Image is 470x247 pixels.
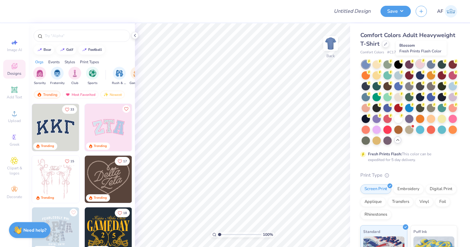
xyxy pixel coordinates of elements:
span: 15 [70,160,74,163]
span: 18 [123,212,127,215]
button: Like [115,209,130,217]
div: Trending [94,196,107,200]
div: Screen Print [360,184,391,194]
div: Applique [360,197,386,207]
span: Fraternity [50,81,65,86]
div: Most Favorited [62,91,98,98]
img: ead2b24a-117b-4488-9b34-c08fd5176a7b [132,156,179,203]
span: 17 [123,160,127,163]
div: Print Type [360,172,457,179]
img: 3b9aba4f-e317-4aa7-a679-c95a879539bd [32,104,79,151]
span: AF [437,8,443,15]
button: bear [34,45,54,55]
div: Trending [94,144,107,149]
span: Comfort Colors Adult Heavyweight T-Shirt [360,31,455,48]
img: trend_line.gif [82,48,87,52]
img: Game Day Image [133,70,141,77]
span: # C1717 [387,50,401,55]
strong: Fresh Prints Flash: [368,151,402,157]
div: Newest [100,91,125,98]
input: Try "Alpha" [44,33,126,39]
img: Newest.gif [103,92,108,97]
span: Game Day [129,81,144,86]
span: Designs [7,71,21,76]
strong: Need help? [23,227,46,233]
div: bear [43,48,51,51]
div: Styles [65,59,75,65]
button: filter button [50,67,65,86]
div: Trending [34,91,60,98]
img: Club Image [71,70,78,77]
div: filter for Sorority [33,67,46,86]
span: Decorate [7,194,22,199]
div: Digital Print [426,184,457,194]
div: filter for Club [68,67,81,86]
span: Comfort Colors [360,50,384,55]
span: Add Text [7,95,22,100]
img: Sports Image [89,70,96,77]
div: Rhinestones [360,210,391,220]
button: filter button [112,67,127,86]
div: filter for Rush & Bid [112,67,127,86]
div: Trending [41,196,54,200]
input: Untitled Design [329,5,376,18]
button: Like [115,157,130,166]
img: trending.gif [37,92,42,97]
div: Blossom [396,41,447,56]
span: Standard [363,228,380,235]
img: Back [324,37,337,50]
span: Club [71,81,78,86]
img: Sorority Image [36,70,43,77]
button: Like [62,157,77,166]
div: Trending [41,144,54,149]
span: Fresh Prints Flash Color [399,49,441,54]
button: filter button [86,67,99,86]
img: 5ee11766-d822-42f5-ad4e-763472bf8dcf [132,104,179,151]
span: Clipart & logos [3,166,26,176]
button: football [78,45,105,55]
img: trend_line.gif [37,48,42,52]
span: Puff Ink [413,228,427,235]
button: Like [62,105,77,114]
div: Transfers [388,197,413,207]
span: Sports [88,81,98,86]
span: Sorority [34,81,46,86]
button: Save [380,6,411,17]
img: 83dda5b0-2158-48ca-832c-f6b4ef4c4536 [32,156,79,203]
div: Orgs [35,59,43,65]
span: 33 [70,108,74,111]
button: golf [56,45,76,55]
div: Back [326,53,335,59]
div: filter for Fraternity [50,67,65,86]
div: filter for Game Day [129,67,144,86]
span: Image AI [7,47,22,52]
a: AF [437,5,457,18]
div: Print Types [80,59,99,65]
button: Like [70,209,77,216]
span: 100 % [263,232,273,237]
span: Greek [10,142,20,147]
img: most_fav.gif [65,92,70,97]
span: Upload [8,118,21,123]
img: trend_line.gif [60,48,65,52]
div: This color can be expedited for 5 day delivery. [368,151,447,163]
img: Angel Flores [445,5,457,18]
img: 12710c6a-dcc0-49ce-8688-7fe8d5f96fe2 [85,156,132,203]
img: d12a98c7-f0f7-4345-bf3a-b9f1b718b86e [79,156,126,203]
img: edfb13fc-0e43-44eb-bea2-bf7fc0dd67f9 [79,104,126,151]
button: filter button [68,67,81,86]
div: Foil [435,197,450,207]
div: golf [66,48,73,51]
button: filter button [129,67,144,86]
div: Embroidery [393,184,424,194]
span: Rush & Bid [112,81,127,86]
button: Like [122,105,130,113]
button: filter button [33,67,46,86]
img: Fraternity Image [54,70,61,77]
img: 9980f5e8-e6a1-4b4a-8839-2b0e9349023c [85,104,132,151]
div: football [88,48,102,51]
div: Vinyl [415,197,433,207]
img: Rush & Bid Image [116,70,123,77]
div: filter for Sports [86,67,99,86]
div: Events [48,59,60,65]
